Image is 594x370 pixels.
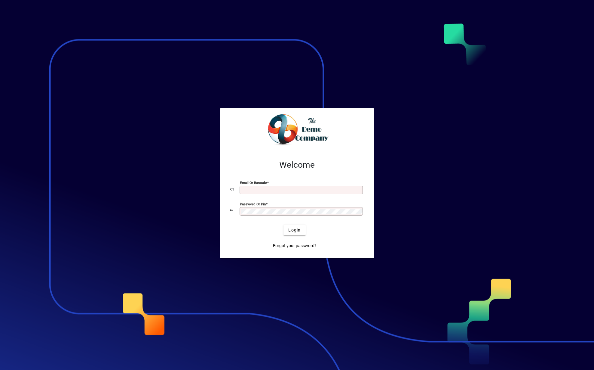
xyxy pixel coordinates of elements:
mat-label: Password or Pin [240,202,266,206]
button: Login [283,225,305,235]
mat-label: Email or Barcode [240,181,267,185]
h2: Welcome [230,160,364,170]
span: Login [288,227,301,233]
a: Forgot your password? [271,240,319,251]
span: Forgot your password? [273,243,317,249]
